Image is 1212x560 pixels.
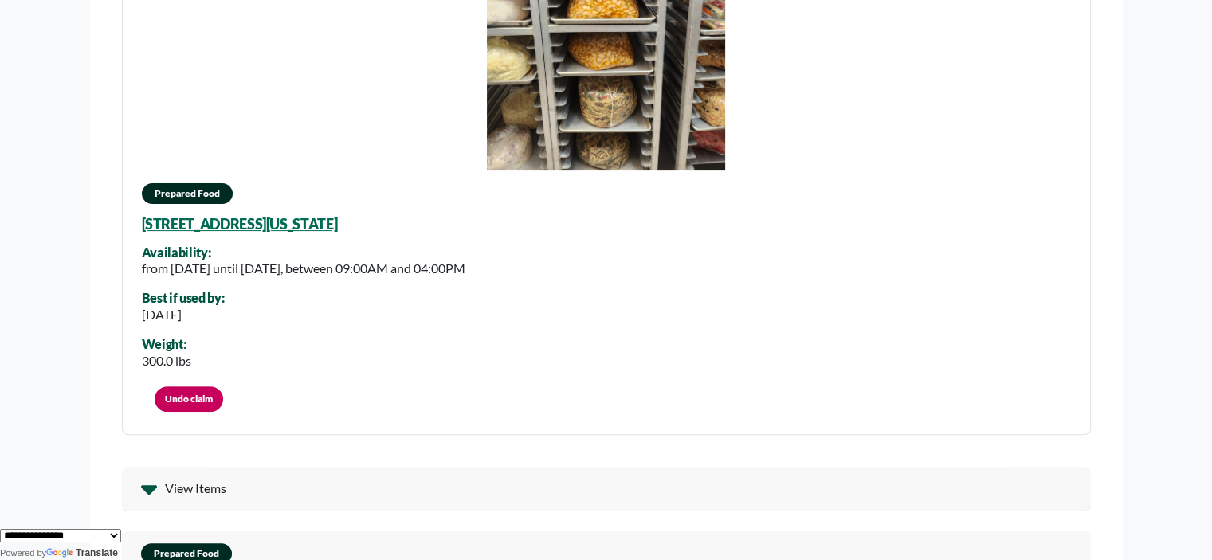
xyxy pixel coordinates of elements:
a: Translate [46,547,118,558]
div: Weight: [142,337,191,351]
div: Availability: [142,245,465,260]
span: Prepared Food [142,183,233,204]
div: 300.0 lbs [142,351,191,370]
div: from [DATE] until [DATE], between 09:00AM and 04:00PM [142,259,465,278]
span: View Items [165,479,226,498]
img: Google Translate [46,548,76,559]
div: Best if used by: [142,291,225,305]
a: [STREET_ADDRESS][US_STATE] [142,215,338,233]
a: Undo claim [155,386,223,412]
div: [DATE] [142,305,225,324]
